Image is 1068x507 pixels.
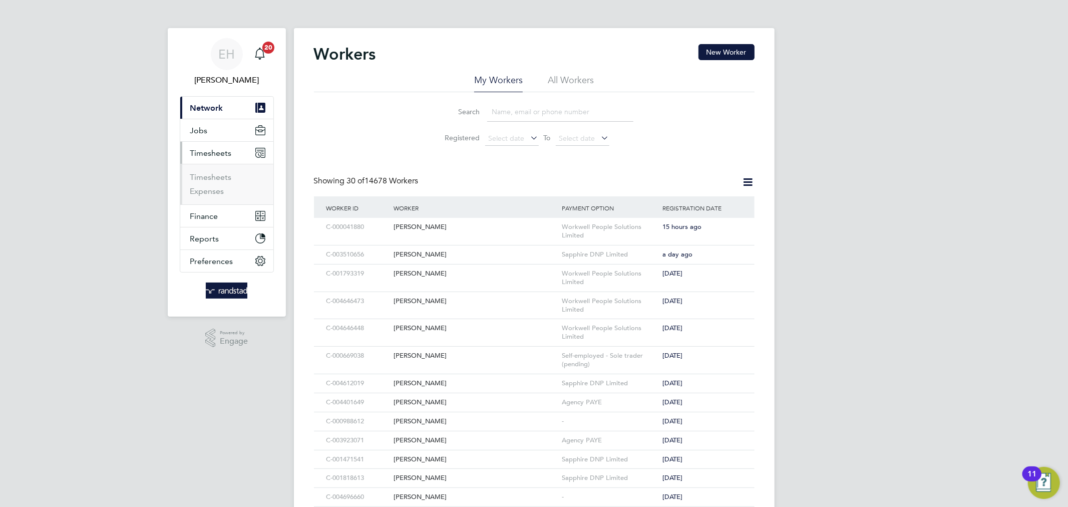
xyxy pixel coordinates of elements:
[324,245,391,264] div: C-003510656
[391,374,559,393] div: [PERSON_NAME]
[391,245,559,264] div: [PERSON_NAME]
[662,250,692,259] span: a day ago
[324,412,391,431] div: C-000988612
[559,431,660,450] div: Agency PAYE
[487,102,633,122] input: Name, email or phone number
[190,257,233,266] span: Preferences
[250,38,270,70] a: 20
[391,431,559,450] div: [PERSON_NAME]
[324,468,745,477] a: C-001818613[PERSON_NAME]Sapphire DNP Limited[DATE]
[662,417,682,425] span: [DATE]
[391,412,559,431] div: [PERSON_NAME]
[559,292,660,319] div: Workwell People Solutions Limited
[559,450,660,469] div: Sapphire DNP Limited
[347,176,419,186] span: 14678 Workers
[662,398,682,406] span: [DATE]
[324,292,745,300] a: C-004646473[PERSON_NAME]Workwell People Solutions Limited[DATE]
[662,351,682,360] span: [DATE]
[324,450,391,469] div: C-001471541
[662,436,682,444] span: [DATE]
[324,412,745,420] a: C-000988612[PERSON_NAME]-[DATE]
[180,227,273,249] button: Reports
[559,469,660,487] div: Sapphire DNP Limited
[559,265,660,292] div: Workwell People Solutions Limited
[559,412,660,431] div: -
[391,319,559,338] div: [PERSON_NAME]
[324,374,391,393] div: C-004612019
[324,393,391,412] div: C-004401649
[559,245,660,264] div: Sapphire DNP Limited
[541,131,554,144] span: To
[314,44,376,64] h2: Workers
[662,269,682,278] span: [DATE]
[218,48,235,61] span: EH
[180,142,273,164] button: Timesheets
[190,234,219,243] span: Reports
[314,176,421,186] div: Showing
[391,450,559,469] div: [PERSON_NAME]
[190,211,218,221] span: Finance
[324,488,391,506] div: C-004696660
[391,265,559,283] div: [PERSON_NAME]
[662,297,682,305] span: [DATE]
[1027,474,1036,487] div: 11
[662,324,682,332] span: [DATE]
[324,319,391,338] div: C-004646448
[660,196,744,219] div: Registration Date
[324,245,745,253] a: C-003510656[PERSON_NAME]Sapphire DNP Limiteda day ago
[190,172,232,182] a: Timesheets
[324,347,391,365] div: C-000669038
[324,431,745,439] a: C-003923071[PERSON_NAME]Agency PAYE[DATE]
[489,134,525,143] span: Select date
[391,393,559,412] div: [PERSON_NAME]
[698,44,755,60] button: New Worker
[559,196,660,219] div: Payment Option
[180,164,273,204] div: Timesheets
[662,455,682,463] span: [DATE]
[391,196,559,219] div: Worker
[205,329,248,348] a: Powered byEngage
[220,329,248,337] span: Powered by
[180,74,274,86] span: Emma Howells
[324,217,745,226] a: C-000041880[PERSON_NAME]Workwell People Solutions Limited15 hours ago
[262,42,274,54] span: 20
[180,250,273,272] button: Preferences
[559,488,660,506] div: -
[324,218,391,236] div: C-000041880
[324,264,745,273] a: C-001793319[PERSON_NAME]Workwell People Solutions Limited[DATE]
[324,487,745,496] a: C-004696660[PERSON_NAME]-[DATE]
[662,379,682,387] span: [DATE]
[559,134,595,143] span: Select date
[324,469,391,487] div: C-001818613
[559,347,660,374] div: Self-employed - Sole trader (pending)
[220,337,248,346] span: Engage
[474,74,523,92] li: My Workers
[347,176,365,186] span: 30 of
[324,374,745,382] a: C-004612019[PERSON_NAME]Sapphire DNP Limited[DATE]
[559,393,660,412] div: Agency PAYE
[391,469,559,487] div: [PERSON_NAME]
[180,205,273,227] button: Finance
[190,186,224,196] a: Expenses
[391,488,559,506] div: [PERSON_NAME]
[324,292,391,311] div: C-004646473
[168,28,286,317] nav: Main navigation
[324,265,391,283] div: C-001793319
[324,346,745,355] a: C-000669038[PERSON_NAME]Self-employed - Sole trader (pending)[DATE]
[206,283,247,299] img: randstad-logo-retina.png
[324,431,391,450] div: C-003923071
[662,473,682,482] span: [DATE]
[324,450,745,458] a: C-001471541[PERSON_NAME]Sapphire DNP Limited[DATE]
[435,107,480,116] label: Search
[559,374,660,393] div: Sapphire DNP Limited
[548,74,594,92] li: All Workers
[180,119,273,141] button: Jobs
[559,319,660,346] div: Workwell People Solutions Limited
[391,347,559,365] div: [PERSON_NAME]
[190,126,208,135] span: Jobs
[391,292,559,311] div: [PERSON_NAME]
[662,222,701,231] span: 15 hours ago
[180,283,274,299] a: Go to home page
[190,103,223,113] span: Network
[559,218,660,245] div: Workwell People Solutions Limited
